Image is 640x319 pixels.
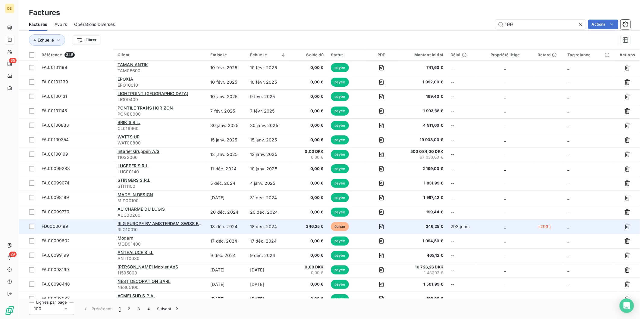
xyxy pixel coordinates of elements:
[246,133,290,147] td: 15 janv. 2025
[567,94,569,99] span: _
[124,302,134,315] button: 2
[118,212,203,218] span: AUC00200
[246,75,290,89] td: 10 févr. 2025
[331,208,349,217] span: payée
[480,53,530,57] div: Propriété litige
[331,150,349,159] span: payée
[42,282,70,287] span: FA.00098448
[118,241,203,247] span: MOD01400
[118,68,203,74] span: TAM05600
[447,118,476,133] td: --
[402,238,443,244] span: 1 994,50 €
[620,299,634,313] div: Open Intercom Messenger
[207,292,246,306] td: [DATE]
[293,224,324,230] span: 346,25 €
[447,176,476,190] td: --
[246,263,290,277] td: [DATE]
[118,293,155,298] span: ACMEI SUD S.P.A.
[293,180,324,186] span: 0,00 €
[246,205,290,219] td: 20 déc. 2024
[504,152,506,157] span: _
[567,53,611,57] div: Tag relance
[504,209,506,215] span: _
[153,302,184,315] button: Suivant
[293,137,324,143] span: 0,00 €
[447,277,476,292] td: --
[246,118,290,133] td: 30 janv. 2025
[504,137,506,142] span: _
[293,53,324,57] div: Solde dû
[118,235,133,240] span: Módern
[207,219,246,234] td: 18 déc. 2024
[402,65,443,71] span: 741,60 €
[118,149,159,154] span: Interiør Gruppen A/S
[402,137,443,143] span: 19 908,00 €
[118,134,140,139] span: WATTS UP
[567,123,569,128] span: _
[118,206,165,212] span: AU CHARME DU LOGIS
[42,123,69,128] span: FA.00100833
[73,35,100,45] button: Filtrer
[504,282,506,287] span: _
[567,65,569,70] span: _
[402,281,443,287] span: 1 501,99 €
[402,264,443,270] span: 10 726,26 DKK
[119,306,121,312] span: 1
[331,107,349,116] span: payée
[29,7,60,18] h3: Factures
[246,176,290,190] td: 4 janv. 2025
[504,166,506,171] span: _
[118,125,203,132] span: CL019960
[64,52,74,58] span: 345
[567,224,569,229] span: _
[29,21,47,27] span: Factures
[504,79,506,85] span: _
[402,122,443,129] span: 4 911,60 €
[207,263,246,277] td: [DATE]
[118,270,203,276] span: 11595000
[207,133,246,147] td: 15 janv. 2025
[118,178,152,183] span: STINGERS S.R.L.
[118,192,153,197] span: MADE IN DESIGN
[504,195,506,200] span: _
[331,251,349,260] span: payée
[588,20,618,29] button: Actions
[42,108,67,113] span: FA.00101145
[447,162,476,176] td: --
[504,296,506,301] span: _
[207,248,246,263] td: 9 déc. 2024
[118,82,203,88] span: EPO10010
[331,222,349,231] span: échue
[42,152,68,157] span: FA.00100199
[42,166,70,171] span: FA.00099283
[293,238,324,244] span: 0,00 €
[447,89,476,104] td: --
[210,53,243,57] div: Émise le
[402,209,443,215] span: 199,44 €
[207,75,246,89] td: 10 févr. 2025
[207,190,246,205] td: [DATE]
[447,104,476,118] td: --
[402,149,443,155] span: 500 084,00 DKK
[118,97,203,103] span: LIG09400
[447,190,476,205] td: --
[246,162,290,176] td: 10 janv. 2025
[504,224,506,229] span: _
[567,296,569,301] span: _
[504,253,506,258] span: _
[246,147,290,162] td: 13 janv. 2025
[246,292,290,306] td: [DATE]
[118,111,203,117] span: PON80000
[402,195,443,201] span: 1 997,42 €
[293,108,324,114] span: 0,00 €
[567,209,569,215] span: _
[42,209,70,215] span: FA.00099770
[293,122,324,129] span: 0,00 €
[118,198,203,204] span: MID00100
[42,253,69,258] span: FA.00099199
[447,292,476,306] td: --
[246,248,290,263] td: 9 déc. 2024
[447,133,476,147] td: --
[118,76,133,82] span: EPOXIA
[293,79,324,85] span: 0,00 €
